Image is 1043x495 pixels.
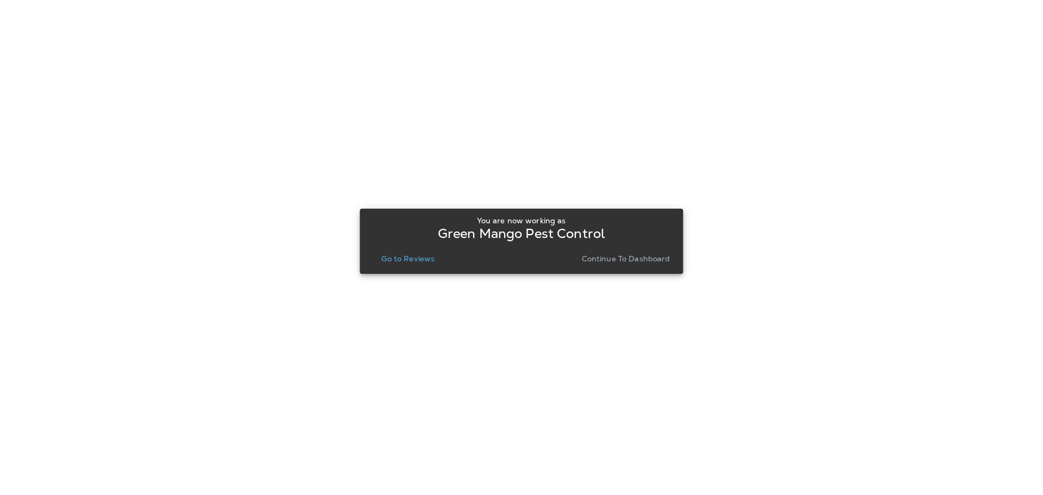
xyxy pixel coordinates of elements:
p: Green Mango Pest Control [438,229,605,238]
p: You are now working as [477,216,566,225]
button: Continue to Dashboard [577,251,675,266]
p: Continue to Dashboard [582,254,670,263]
p: Go to Reviews [381,254,435,263]
button: Go to Reviews [377,251,439,266]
